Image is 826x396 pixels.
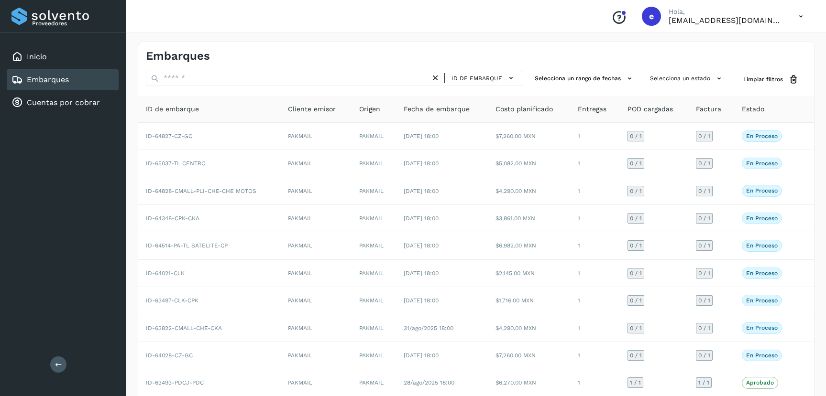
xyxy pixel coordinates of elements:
[746,160,778,167] p: En proceso
[280,314,352,342] td: PAKMAIL
[288,104,336,114] span: Cliente emisor
[746,379,774,386] p: Aprobado
[352,342,396,369] td: PAKMAIL
[488,314,570,342] td: $4,290.00 MXN
[746,133,778,139] p: En proceso
[630,215,642,221] span: 0 / 1
[630,325,642,331] span: 0 / 1
[7,69,119,90] div: Embarques
[698,353,710,358] span: 0 / 1
[570,287,620,314] td: 1
[496,104,553,114] span: Costo planificado
[646,71,728,86] button: Selecciona un estado
[280,232,352,259] td: PAKMAIL
[746,297,778,304] p: En proceso
[146,49,210,63] h4: Embarques
[359,104,380,114] span: Origen
[352,314,396,342] td: PAKMAIL
[669,8,783,16] p: Hola,
[570,123,620,150] td: 1
[404,379,454,386] span: 28/ago/2025 18:00
[570,260,620,287] td: 1
[146,297,198,304] span: ID-63497-CLK-CPK
[742,104,764,114] span: Estado
[449,71,519,85] button: ID de embarque
[280,177,352,204] td: PAKMAIL
[746,187,778,194] p: En proceso
[570,369,620,396] td: 1
[352,260,396,287] td: PAKMAIL
[630,133,642,139] span: 0 / 1
[146,188,256,194] span: ID-64828-CMALL-PLI-CHE-CHE MOTOS
[698,161,710,166] span: 0 / 1
[698,298,710,303] span: 0 / 1
[280,369,352,396] td: PAKMAIL
[578,104,606,114] span: Entregas
[698,325,710,331] span: 0 / 1
[488,287,570,314] td: $1,716.00 MXN
[7,92,119,113] div: Cuentas por cobrar
[746,352,778,359] p: En proceso
[404,133,439,139] span: [DATE] 18:00
[669,16,783,25] p: ebenezer5009@gmail.com
[488,123,570,150] td: $7,260.00 MXN
[698,270,710,276] span: 0 / 1
[743,75,783,84] span: Limpiar filtros
[280,150,352,177] td: PAKMAIL
[630,243,642,248] span: 0 / 1
[698,380,709,385] span: 1 / 1
[488,369,570,396] td: $6,270.00 MXN
[404,270,439,277] span: [DATE] 18:00
[32,20,115,27] p: Proveedores
[404,104,470,114] span: Fecha de embarque
[280,205,352,232] td: PAKMAIL
[352,232,396,259] td: PAKMAIL
[630,353,642,358] span: 0 / 1
[146,104,199,114] span: ID de embarque
[746,324,778,331] p: En proceso
[404,188,439,194] span: [DATE] 18:00
[488,205,570,232] td: $3,861.00 MXN
[280,260,352,287] td: PAKMAIL
[628,104,673,114] span: POD cargadas
[698,133,710,139] span: 0 / 1
[630,270,642,276] span: 0 / 1
[352,369,396,396] td: PAKMAIL
[146,242,228,249] span: ID-64514-PA-TL SATELITE-CP
[146,270,185,277] span: ID-64021-CLK
[404,215,439,222] span: [DATE] 18:00
[146,215,199,222] span: ID-64348-CPK-CKA
[570,150,620,177] td: 1
[280,287,352,314] td: PAKMAIL
[488,150,570,177] td: $5,082.00 MXN
[570,205,620,232] td: 1
[352,150,396,177] td: PAKMAIL
[746,215,778,222] p: En proceso
[630,161,642,166] span: 0 / 1
[146,352,193,359] span: ID-64028-CZ-GC
[531,71,639,86] button: Selecciona un rango de fechas
[746,270,778,277] p: En proceso
[146,379,204,386] span: ID-63493-PDCJ-PDC
[404,297,439,304] span: [DATE] 18:00
[27,52,47,61] a: Inicio
[280,342,352,369] td: PAKMAIL
[352,205,396,232] td: PAKMAIL
[27,75,69,84] a: Embarques
[630,188,642,194] span: 0 / 1
[146,133,192,139] span: ID-64827-CZ-GC
[404,352,439,359] span: [DATE] 18:00
[570,177,620,204] td: 1
[488,260,570,287] td: $2,145.00 MXN
[570,232,620,259] td: 1
[352,287,396,314] td: PAKMAIL
[630,298,642,303] span: 0 / 1
[352,177,396,204] td: PAKMAIL
[698,188,710,194] span: 0 / 1
[696,104,721,114] span: Factura
[280,123,352,150] td: PAKMAIL
[570,342,620,369] td: 1
[146,325,222,332] span: ID-63822-CMALL-CHE-CKA
[488,232,570,259] td: $6,982.00 MXN
[630,380,641,385] span: 1 / 1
